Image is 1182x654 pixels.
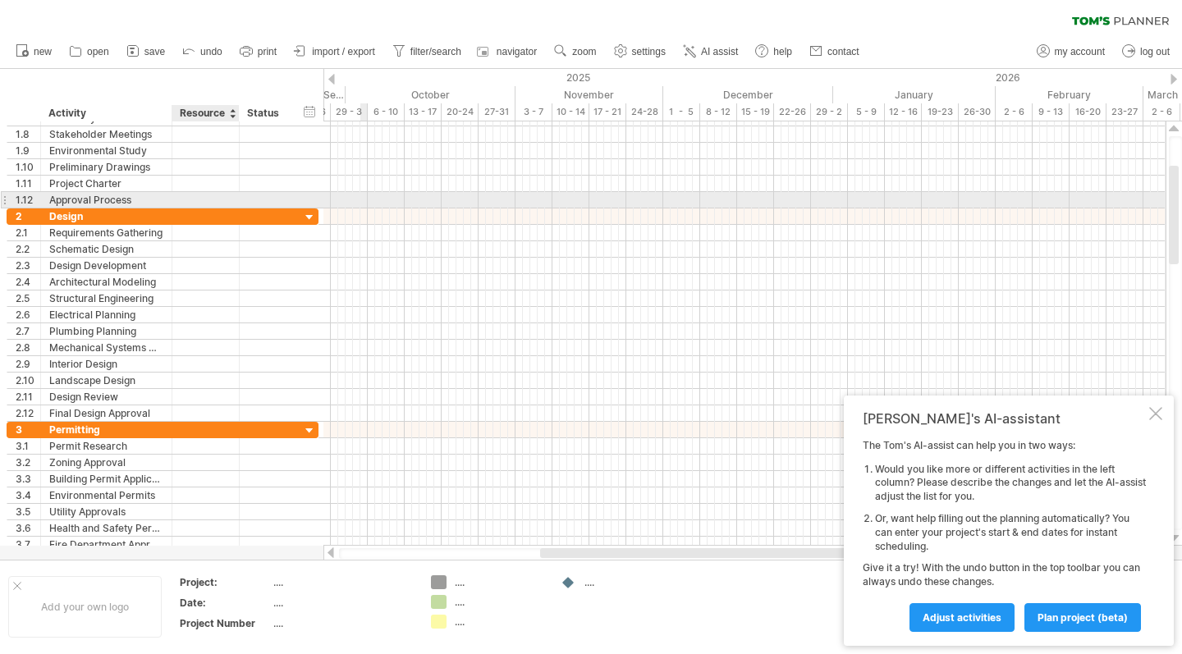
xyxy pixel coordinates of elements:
[805,41,864,62] a: contact
[455,595,544,609] div: ....
[909,603,1015,632] a: Adjust activities
[827,46,859,57] span: contact
[87,46,109,57] span: open
[49,455,163,470] div: Zoning Approval
[49,258,163,273] div: Design Development
[16,143,40,158] div: 1.9
[16,438,40,454] div: 3.1
[455,575,544,589] div: ....
[49,356,163,372] div: Interior Design
[49,126,163,142] div: Stakeholder Meetings
[885,103,922,121] div: 12 - 16
[515,103,552,121] div: 3 - 7
[144,46,165,57] span: save
[180,105,230,121] div: Resource
[8,576,162,638] div: Add your own logo
[737,103,774,121] div: 15 - 19
[200,46,222,57] span: undo
[273,616,411,630] div: ....
[49,471,163,487] div: Building Permit Application
[16,225,40,240] div: 2.1
[346,86,515,103] div: October 2025
[16,290,40,306] div: 2.5
[922,103,959,121] div: 19-23
[552,103,589,121] div: 10 - 14
[16,455,40,470] div: 3.2
[610,41,671,62] a: settings
[1140,46,1170,57] span: log out
[49,504,163,519] div: Utility Approvals
[16,323,40,339] div: 2.7
[331,103,368,121] div: 29 - 3
[65,41,114,62] a: open
[572,46,596,57] span: zoom
[16,176,40,191] div: 1.11
[811,103,848,121] div: 29 - 2
[410,46,461,57] span: filter/search
[875,463,1146,504] li: Would you like more or different activities in the left column? Please describe the changes and l...
[589,103,626,121] div: 17 - 21
[49,307,163,322] div: Electrical Planning
[49,487,163,503] div: Environmental Permits
[49,373,163,388] div: Landscape Design
[49,143,163,158] div: Environmental Study
[1055,46,1105,57] span: my account
[11,41,57,62] a: new
[16,208,40,224] div: 2
[49,405,163,421] div: Final Design Approval
[34,46,52,57] span: new
[49,176,163,191] div: Project Charter
[16,389,40,405] div: 2.11
[247,105,283,121] div: Status
[405,103,442,121] div: 13 - 17
[1024,603,1141,632] a: plan project (beta)
[388,41,466,62] a: filter/search
[16,258,40,273] div: 2.3
[663,103,700,121] div: 1 - 5
[48,105,163,121] div: Activity
[455,615,544,629] div: ....
[701,46,738,57] span: AI assist
[1038,611,1128,624] span: plan project (beta)
[16,340,40,355] div: 2.8
[49,290,163,306] div: Structural Engineering
[273,596,411,610] div: ....
[751,41,797,62] a: help
[833,86,996,103] div: January 2026
[180,616,270,630] div: Project Number
[180,575,270,589] div: Project:
[312,46,375,57] span: import / export
[16,504,40,519] div: 3.5
[863,410,1146,427] div: [PERSON_NAME]'s AI-assistant
[1033,41,1110,62] a: my account
[773,46,792,57] span: help
[16,471,40,487] div: 3.3
[16,487,40,503] div: 3.4
[49,241,163,257] div: Schematic Design
[49,537,163,552] div: Fire Department Approval
[49,323,163,339] div: Plumbing Planning
[663,86,833,103] div: December 2025
[16,159,40,175] div: 1.10
[49,208,163,224] div: Design
[959,103,996,121] div: 26-30
[1143,103,1180,121] div: 2 - 6
[258,46,277,57] span: print
[49,438,163,454] div: Permit Research
[49,520,163,536] div: Health and Safety Permits
[1033,103,1070,121] div: 9 - 13
[923,611,1001,624] span: Adjust activities
[632,46,666,57] span: settings
[774,103,811,121] div: 22-26
[16,520,40,536] div: 3.6
[180,596,270,610] div: Date:
[1070,103,1106,121] div: 16-20
[1118,41,1175,62] a: log out
[442,103,479,121] div: 20-24
[16,537,40,552] div: 3.7
[16,422,40,437] div: 3
[848,103,885,121] div: 5 - 9
[49,340,163,355] div: Mechanical Systems Design
[679,41,743,62] a: AI assist
[49,389,163,405] div: Design Review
